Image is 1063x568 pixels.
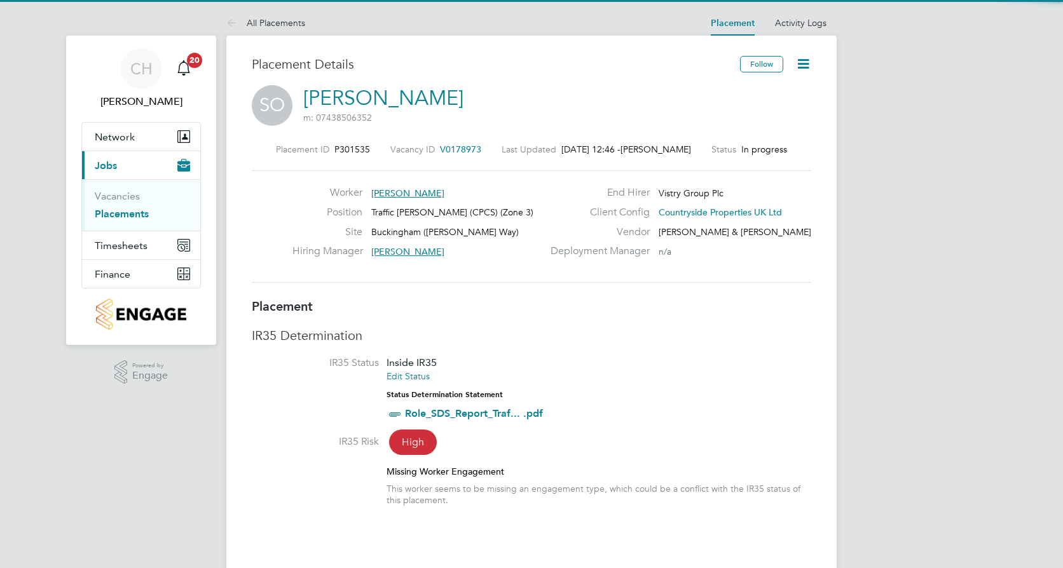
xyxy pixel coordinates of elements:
span: [PERSON_NAME] [371,246,444,257]
button: Follow [740,56,783,72]
label: Deployment Manager [543,245,650,258]
span: n/a [659,246,671,257]
nav: Main navigation [66,36,216,345]
a: Go to home page [81,299,201,330]
span: SO [252,85,292,126]
a: Placement [711,18,755,29]
b: Placement [252,299,313,314]
span: [PERSON_NAME] [621,144,691,155]
img: countryside-properties-logo-retina.png [96,299,186,330]
a: Activity Logs [775,17,826,29]
a: 20 [171,48,196,89]
label: IR35 Status [252,356,379,370]
label: Vacancy ID [390,144,435,155]
a: Edit Status [387,370,430,382]
span: m: 07438506352 [303,112,372,123]
span: Inside IR35 [387,356,437,369]
span: CH [130,60,153,77]
label: Hiring Manager [292,245,362,258]
label: Placement ID [276,144,329,155]
a: Placements [95,208,149,220]
a: Vacancies [95,190,140,202]
span: [PERSON_NAME] [371,187,444,199]
strong: Status Determination Statement [387,390,503,399]
label: Status [711,144,736,155]
label: Last Updated [502,144,556,155]
span: Vistry Group Plc [659,187,724,199]
div: Jobs [82,179,200,231]
label: End Hirer [543,186,650,199]
span: [DATE] 12:46 - [561,144,621,155]
a: Role_SDS_Report_Traf... .pdf [405,407,543,419]
label: Vendor [543,226,650,239]
span: V0178973 [440,144,481,155]
a: Powered byEngage [114,360,168,384]
span: 20 [187,53,202,68]
button: Jobs [82,151,200,179]
span: [PERSON_NAME] & [PERSON_NAME] Limited [659,226,844,238]
label: IR35 Risk [252,435,379,449]
span: Engage [132,370,168,381]
div: This worker seems to be missing an engagement type, which could be a conflict with the IR35 statu... [387,483,811,506]
span: Callum Haire [81,94,201,109]
span: Countryside Properties UK Ltd [659,206,782,218]
label: Client Config [543,206,650,219]
span: Network [95,131,135,143]
span: Jobs [95,159,117,172]
button: Network [82,123,200,151]
label: Position [292,206,362,219]
span: High [389,429,437,455]
label: Worker [292,186,362,199]
span: Traffic [PERSON_NAME] (CPCS) (Zone 3) [371,206,533,218]
button: Finance [82,260,200,288]
span: P301535 [334,144,370,155]
span: Buckingham ([PERSON_NAME] Way) [371,226,519,238]
button: Timesheets [82,231,200,259]
div: Missing Worker Engagement [387,466,811,477]
span: Powered by [132,360,168,371]
span: In progress [741,144,787,155]
h3: IR35 Determination [252,327,811,344]
h3: Placement Details [252,56,730,72]
span: Finance [95,268,130,280]
label: Site [292,226,362,239]
span: Timesheets [95,240,147,252]
a: [PERSON_NAME] [303,86,463,111]
a: All Placements [226,17,305,29]
a: CH[PERSON_NAME] [81,48,201,109]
